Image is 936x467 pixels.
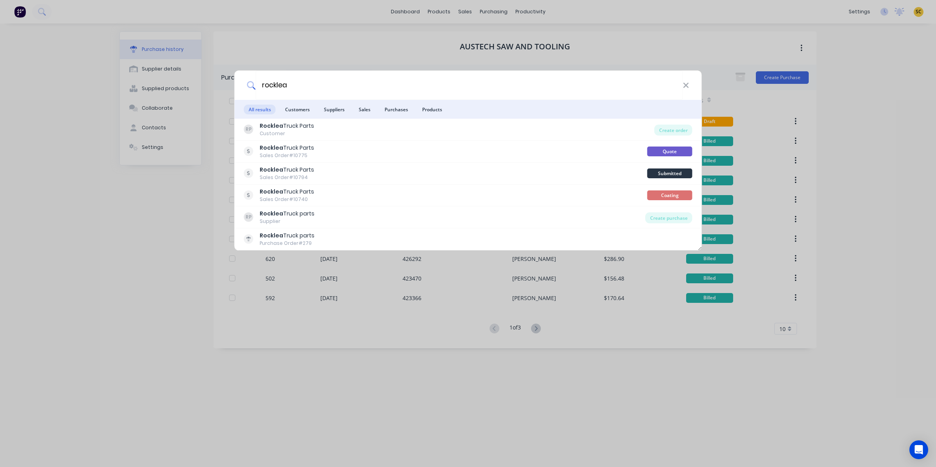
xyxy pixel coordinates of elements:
b: Rocklea [260,166,283,174]
div: RP [244,125,253,134]
div: Truck Parts [260,188,314,196]
div: Create purchase [645,212,692,223]
div: Truck parts [260,210,314,218]
span: Purchases [380,105,413,114]
b: Rocklea [260,210,283,217]
div: Supplier [260,218,314,225]
div: Sales Order #10794 [260,174,314,181]
span: Products [417,105,447,114]
b: Rocklea [260,188,283,195]
div: Open Intercom Messenger [909,440,928,459]
div: Create order [654,125,692,136]
span: All results [244,105,276,114]
div: Truck Parts [260,144,314,152]
b: Rocklea [260,144,283,152]
div: Sales Order #10775 [260,152,314,159]
div: RP [244,212,253,222]
div: Billed [647,234,692,244]
b: Rocklea [260,232,283,239]
div: Truck Parts [260,166,314,174]
input: Start typing a customer or supplier name to create a new order... [255,71,683,100]
span: Customers [280,105,314,114]
div: Submitted [647,168,692,178]
div: Coating [647,190,692,200]
div: Quote [647,147,692,156]
div: Customer [260,130,314,137]
div: Sales Order #10740 [260,196,314,203]
div: Truck parts [260,232,314,240]
span: Sales [354,105,375,114]
b: Rocklea [260,122,283,130]
div: Purchase Order #279 [260,240,314,247]
div: Truck Parts [260,122,314,130]
span: Suppliers [319,105,349,114]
